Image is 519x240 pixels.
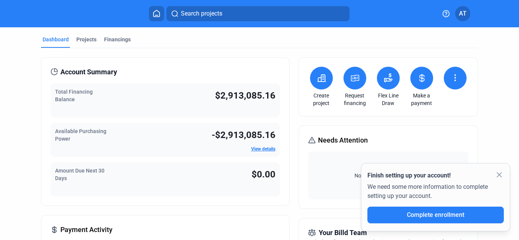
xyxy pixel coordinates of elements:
span: Account Summary [60,67,117,77]
div: Dashboard [43,36,69,43]
span: Total Financing Balance [55,89,93,102]
mat-icon: close [495,170,504,179]
span: $2,913,085.16 [215,90,275,101]
a: Request financing [342,92,368,107]
span: Payment Activity [60,224,112,235]
a: Flex Line Draw [375,92,402,107]
button: Search projects [181,6,364,21]
span: Complete enrollment [407,211,464,218]
span: Your Billd Team [319,227,367,238]
span: -$2,913,085.16 [212,130,275,140]
button: Complete enrollment [367,207,504,223]
span: $0.00 [252,169,275,180]
div: Financings [104,36,131,43]
span: AT [459,9,467,18]
a: View details [251,146,275,152]
img: Billd Company Logo [49,8,79,19]
span: No items requiring attention. [311,172,465,179]
span: Amount Due Next 30 Days [55,168,104,181]
a: Make a payment [408,92,435,107]
div: We need some more information to complete setting up your account. [367,180,504,207]
div: Finish setting up your account! [367,171,504,180]
button: AT [455,6,470,21]
span: Search projects [196,9,237,18]
span: Available Purchasing Power [55,128,106,142]
a: Create project [308,92,335,107]
div: Projects [76,36,97,43]
span: Needs Attention [318,135,368,146]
